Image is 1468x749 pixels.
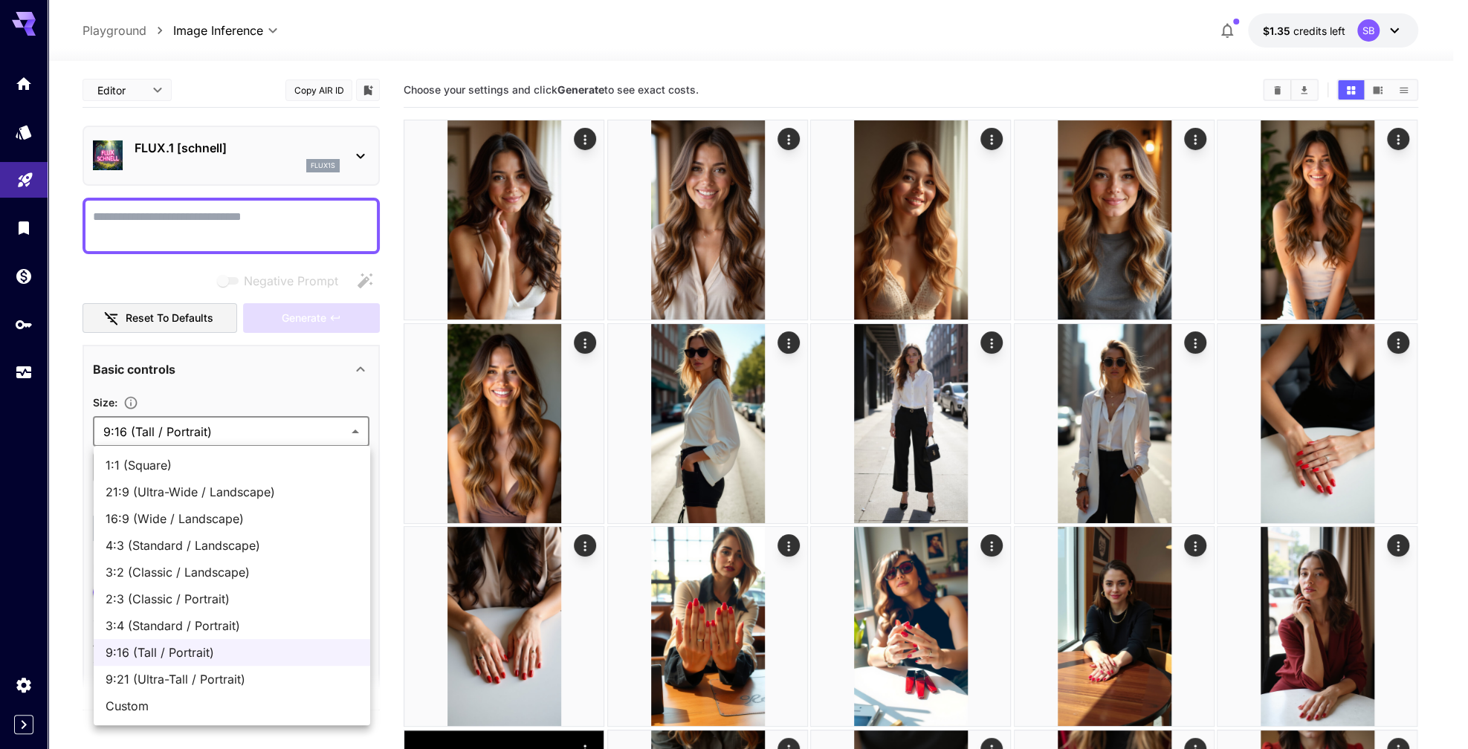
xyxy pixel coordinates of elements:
span: 9:21 (Ultra-Tall / Portrait) [106,670,358,688]
span: 4:3 (Standard / Landscape) [106,536,358,554]
span: 2:3 (Classic / Portrait) [106,590,358,608]
span: 9:16 (Tall / Portrait) [106,643,358,661]
span: 16:9 (Wide / Landscape) [106,510,358,528]
span: 3:2 (Classic / Landscape) [106,563,358,581]
span: 3:4 (Standard / Portrait) [106,617,358,635]
span: Custom [106,697,358,715]
span: 21:9 (Ultra-Wide / Landscape) [106,483,358,501]
span: 1:1 (Square) [106,456,358,474]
